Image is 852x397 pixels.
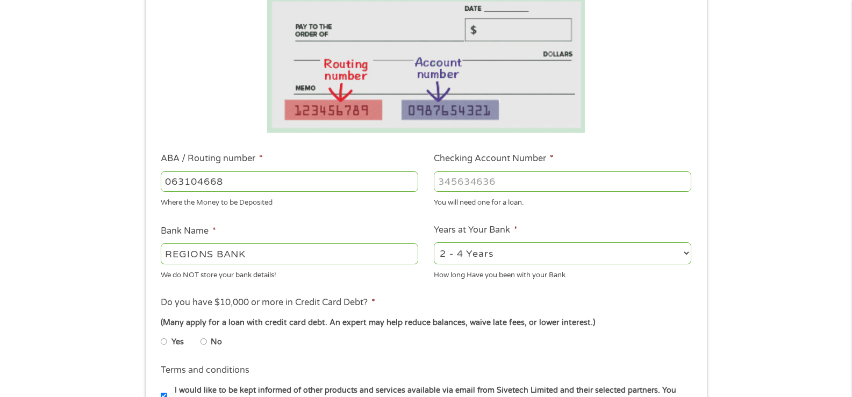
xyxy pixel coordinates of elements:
[161,297,375,308] label: Do you have $10,000 or more in Credit Card Debt?
[434,225,518,236] label: Years at Your Bank
[161,365,249,376] label: Terms and conditions
[434,171,691,192] input: 345634636
[161,171,418,192] input: 263177916
[434,266,691,280] div: How long Have you been with your Bank
[161,194,418,208] div: Where the Money to be Deposited
[161,153,263,164] label: ABA / Routing number
[161,317,691,329] div: (Many apply for a loan with credit card debt. An expert may help reduce balances, waive late fees...
[434,194,691,208] div: You will need one for a loan.
[211,336,222,348] label: No
[171,336,184,348] label: Yes
[161,266,418,280] div: We do NOT store your bank details!
[434,153,554,164] label: Checking Account Number
[161,226,216,237] label: Bank Name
